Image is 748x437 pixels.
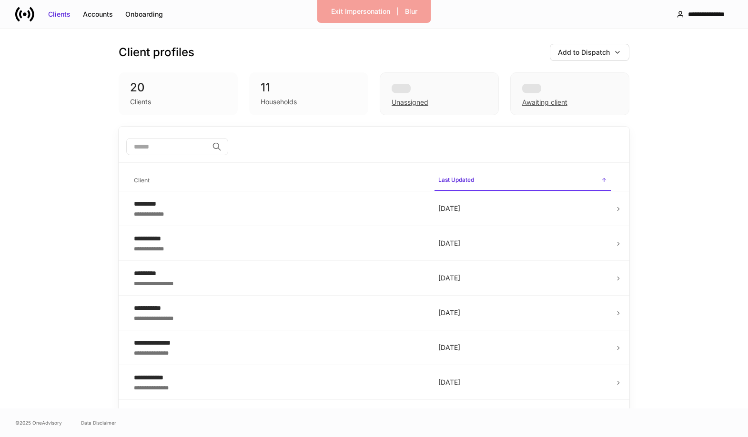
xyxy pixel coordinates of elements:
div: Clients [48,10,71,19]
p: [DATE] [438,238,607,248]
button: Accounts [77,7,119,22]
button: Blur [399,4,424,19]
h3: Client profiles [119,45,194,60]
div: Accounts [83,10,113,19]
div: Awaiting client [510,72,629,115]
span: Client [130,171,427,190]
p: [DATE] [438,204,607,213]
button: Add to Dispatch [550,44,629,61]
div: Exit Impersonation [331,7,390,16]
p: [DATE] [438,273,607,283]
div: Blur [405,7,417,16]
span: Last Updated [435,170,611,191]
h6: Client [134,176,150,185]
h6: Last Updated [438,175,474,184]
button: Exit Impersonation [325,4,396,19]
div: Households [261,97,297,107]
div: Add to Dispatch [558,48,610,57]
div: 20 [130,80,226,95]
div: Unassigned [392,98,428,107]
a: Data Disclaimer [81,419,116,427]
div: 11 [261,80,357,95]
div: Unassigned [380,72,499,115]
button: Clients [42,7,77,22]
div: Clients [130,97,151,107]
span: © 2025 OneAdvisory [15,419,62,427]
p: [DATE] [438,308,607,318]
p: [DATE] [438,343,607,352]
div: Awaiting client [522,98,567,107]
p: [DATE] [438,377,607,387]
button: Onboarding [119,7,169,22]
div: Onboarding [125,10,163,19]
